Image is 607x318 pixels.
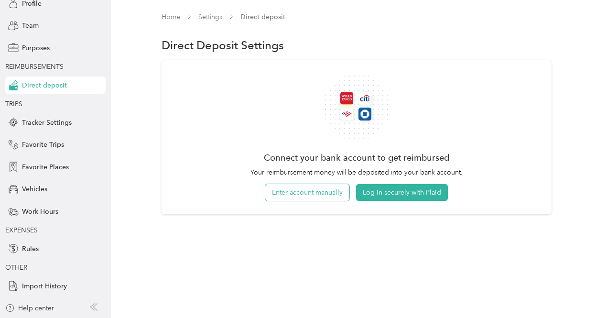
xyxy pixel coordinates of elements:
button: Enter account manually [265,184,349,201]
img: Banks icons [337,89,376,125]
span: Favorite Places [22,162,69,172]
span: Favorite Trips [22,140,64,150]
span: Tracker Settings [22,118,72,128]
span: Purposes [22,43,50,53]
span: Work Hours [22,207,58,217]
iframe: Everlance-gr Chat Button Frame [553,264,607,318]
button: Log in securely with Plaid [356,184,448,201]
span: Direct deposit [22,80,67,90]
a: Home [162,13,180,21]
p: Your reimbursement money will be deposited into your bank account. [250,167,463,177]
a: Settings [198,13,222,21]
span: Import History [22,281,67,291]
span: Vehicles [22,184,47,194]
span: Direct deposit [240,12,285,22]
span: TRIPS [5,100,22,108]
button: Help center [5,303,54,313]
span: EXPENSES [5,226,38,234]
span: OTHER [5,263,27,272]
h2: Connect your bank account to get reimbursed [264,153,449,163]
span: Team [22,21,39,31]
h1: Direct Deposit Settings [162,40,284,50]
span: REIMBURSEMENTS [5,63,64,71]
span: Rules [22,244,39,254]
